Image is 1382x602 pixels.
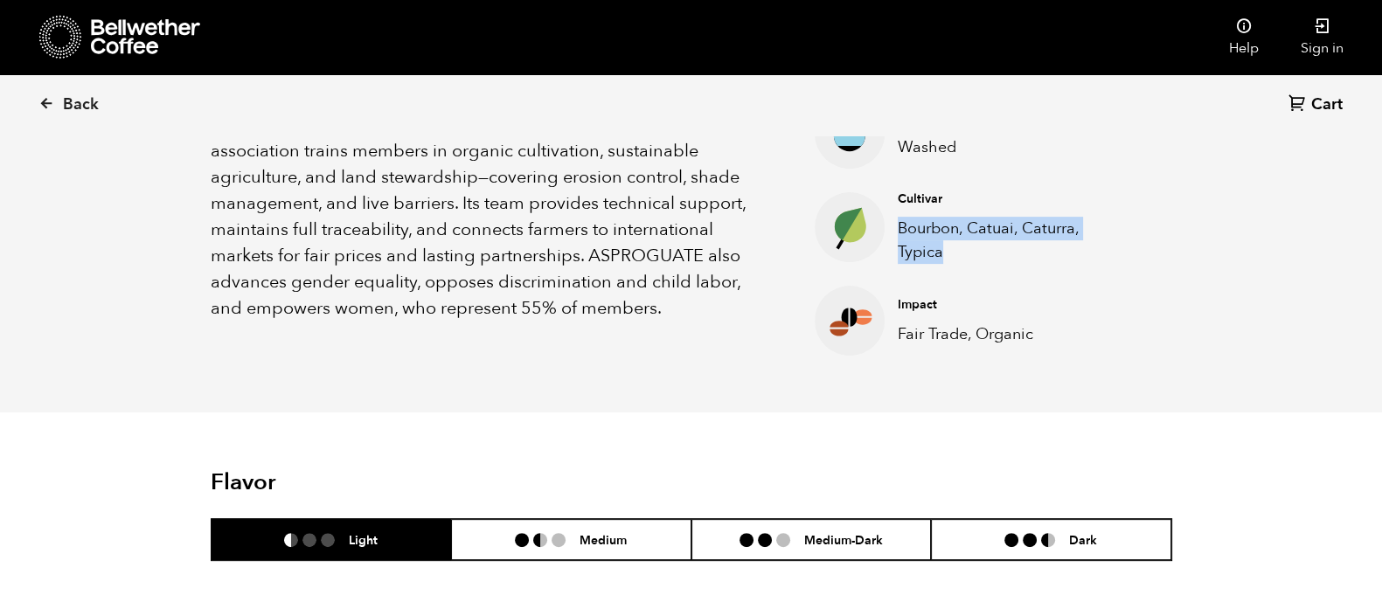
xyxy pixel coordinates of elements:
[63,94,99,115] span: Back
[1288,93,1347,117] a: Cart
[211,469,531,496] h2: Flavor
[898,135,1115,159] p: Washed
[349,532,378,547] h6: Light
[211,7,772,322] p: ASPROGUATE (Asociación Sostenible de Productores de [GEOGRAPHIC_DATA]) was created in [DATE] by 1...
[898,322,1115,346] p: Fair Trade, Organic
[1311,94,1343,115] span: Cart
[804,532,883,547] h6: Medium-Dark
[1069,532,1097,547] h6: Dark
[898,190,1115,208] h4: Cultivar
[898,217,1115,264] p: Bourbon, Catuai, Caturra, Typica
[898,296,1115,314] h4: Impact
[580,532,627,547] h6: Medium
